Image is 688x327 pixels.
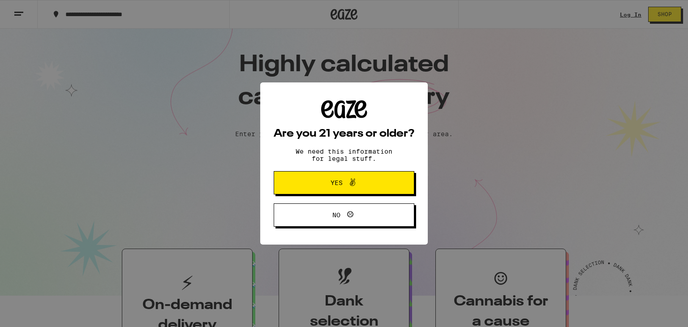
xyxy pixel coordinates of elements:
[332,212,340,218] span: No
[274,171,414,194] button: Yes
[288,148,400,162] p: We need this information for legal stuff.
[331,180,343,186] span: Yes
[274,129,414,139] h2: Are you 21 years or older?
[274,203,414,227] button: No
